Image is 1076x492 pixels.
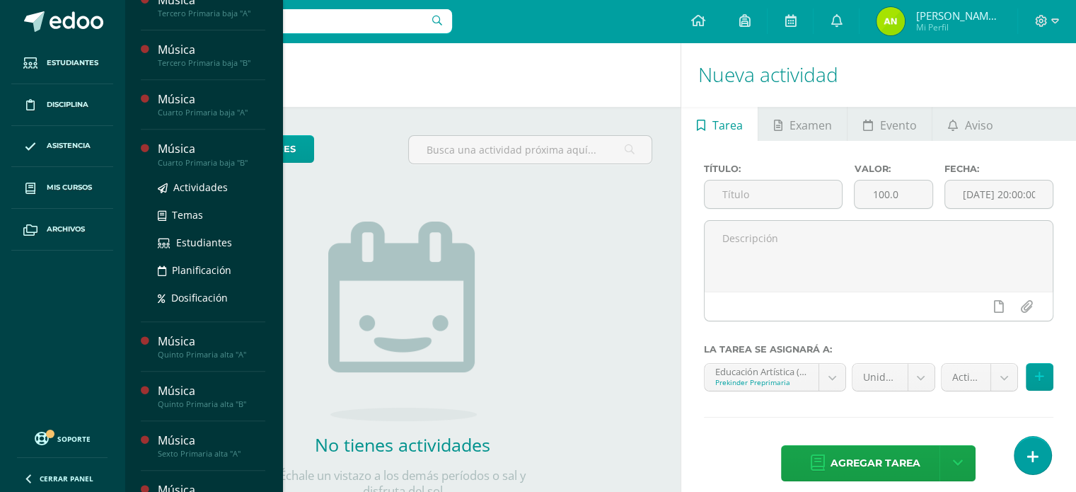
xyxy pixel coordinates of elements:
div: Prekinder Preprimaria [715,377,808,387]
h2: No tienes actividades [261,433,544,457]
input: Busca un usuario... [134,9,452,33]
input: Busca una actividad próxima aquí... [409,136,652,164]
a: Dosificación [158,290,265,306]
a: MúsicaQuinto Primaria alta "A" [158,333,265,360]
span: Soporte [57,434,91,444]
span: Estudiantes [47,57,98,69]
a: Aviso [932,107,1008,141]
span: Unidad 4 [863,364,897,391]
a: Unidad 4 [852,364,935,391]
div: Sexto Primaria alta "A" [158,449,265,459]
span: Mis cursos [47,182,92,193]
span: Estudiantes [176,236,232,249]
span: Temas [172,208,203,222]
a: MúsicaQuinto Primaria alta "B" [158,383,265,409]
div: Educación Artística (Educación Musical y Artes Visuales) 'A' [715,364,808,377]
div: Música [158,383,265,399]
span: Cerrar panel [40,474,93,484]
a: MúsicaCuarto Primaria baja "A" [158,91,265,118]
a: Evento [848,107,932,141]
div: Música [158,141,265,157]
div: Quinto Primaria alta "A" [158,350,265,360]
a: MúsicaTercero Primaria baja "B" [158,42,265,68]
input: Título [705,181,843,208]
span: Evento [880,108,917,142]
a: MúsicaSexto Primaria alta "A" [158,433,265,459]
h1: Nueva actividad [698,42,1059,107]
input: Puntos máximos [855,181,932,208]
span: Planificación [172,263,231,277]
a: Soporte [17,428,108,447]
div: Tercero Primaria baja "B" [158,58,265,68]
h1: Actividades [141,42,664,107]
span: Actitudinal (10.0pts) [952,364,980,391]
img: no_activities.png [328,222,477,421]
span: Aviso [965,108,993,142]
span: Asistencia [47,140,91,151]
div: Música [158,433,265,449]
a: Disciplina [11,84,113,126]
a: Estudiantes [158,234,265,251]
span: Actividades [173,181,228,194]
span: Dosificación [171,291,228,304]
a: Estudiantes [11,42,113,84]
a: Actividades [158,179,265,195]
span: Examen [789,108,832,142]
a: Asistencia [11,126,113,168]
img: e0a81609c61a83c3d517c35959a17569.png [877,7,905,35]
a: Archivos [11,209,113,251]
label: La tarea se asignará a: [704,344,1053,355]
a: Tarea [681,107,758,141]
div: Quinto Primaria alta "B" [158,399,265,409]
a: Mis cursos [11,167,113,209]
div: Tercero Primaria baja "A" [158,8,265,18]
span: Archivos [47,224,85,235]
label: Título: [704,164,843,174]
span: Mi Perfil [915,21,1000,33]
div: Cuarto Primaria baja "B" [158,158,265,168]
a: MúsicaCuarto Primaria baja "B" [158,141,265,167]
span: Disciplina [47,99,88,110]
input: Fecha de entrega [945,181,1053,208]
a: Planificación [158,262,265,278]
span: Agregar tarea [830,446,920,481]
a: Temas [158,207,265,223]
label: Fecha: [944,164,1053,174]
span: Tarea [712,108,743,142]
div: Música [158,333,265,350]
a: Examen [758,107,847,141]
div: Música [158,91,265,108]
a: Actitudinal (10.0pts) [942,364,1017,391]
label: Valor: [854,164,933,174]
span: [PERSON_NAME][US_STATE] [915,8,1000,23]
a: Educación Artística (Educación Musical y Artes Visuales) 'A'Prekinder Preprimaria [705,364,845,391]
div: Cuarto Primaria baja "A" [158,108,265,118]
div: Música [158,42,265,58]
